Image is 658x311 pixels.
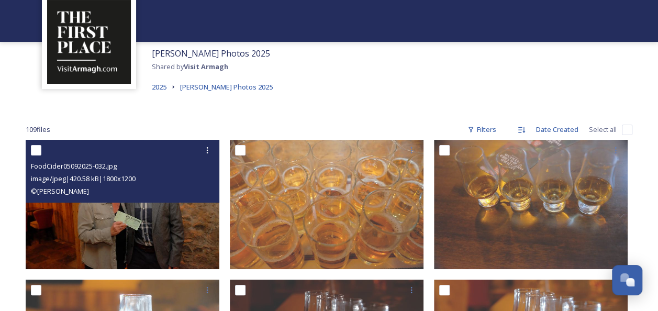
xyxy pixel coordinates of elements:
[31,174,136,183] span: image/jpeg | 420.58 kB | 1800 x 1200
[31,161,117,171] span: FoodCider05092025-032.jpg
[152,48,270,59] span: [PERSON_NAME] Photos 2025
[180,82,273,92] span: [PERSON_NAME] Photos 2025
[152,82,166,92] span: 2025
[152,81,166,93] a: 2025
[31,186,89,196] span: © [PERSON_NAME]
[589,125,617,135] span: Select all
[612,265,642,295] button: Open Chat
[230,140,423,269] img: FoodCider05092025-031.jpg
[184,62,228,71] strong: Visit Armagh
[531,119,584,140] div: Date Created
[434,140,628,269] img: FoodCider05092025-030.jpg
[152,62,228,71] span: Shared by
[462,119,501,140] div: Filters
[26,125,50,135] span: 109 file s
[26,140,219,269] img: FoodCider05092025-032.jpg
[180,81,273,93] a: [PERSON_NAME] Photos 2025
